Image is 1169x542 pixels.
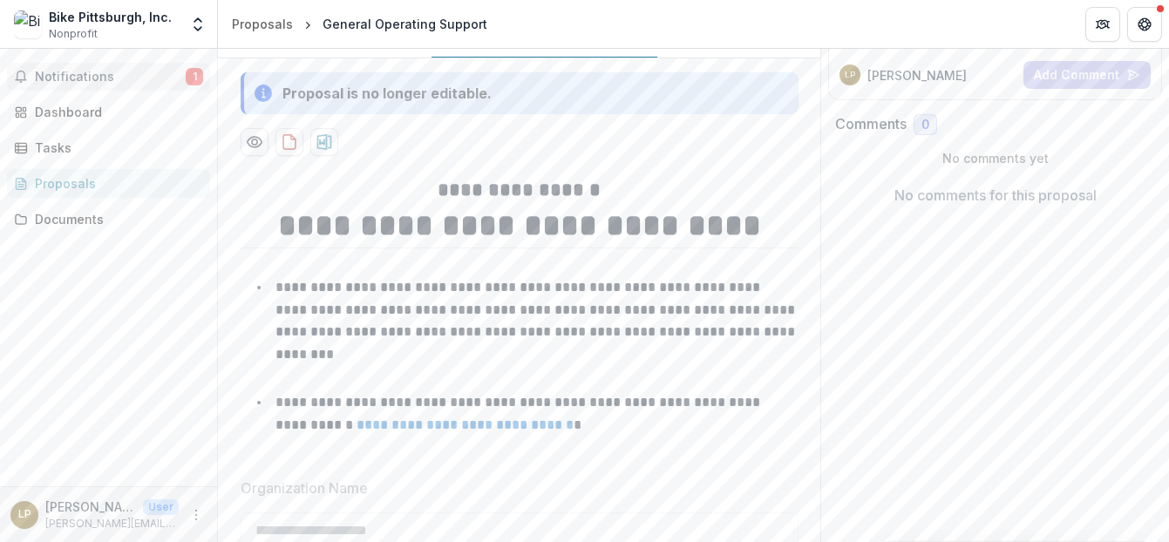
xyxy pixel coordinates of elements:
[1085,7,1120,42] button: Partners
[35,210,196,228] div: Documents
[867,66,967,85] p: [PERSON_NAME]
[186,68,203,85] span: 1
[35,70,186,85] span: Notifications
[35,139,196,157] div: Tasks
[232,15,293,33] div: Proposals
[894,185,1097,206] p: No comments for this proposal
[282,83,492,104] div: Proposal is no longer editable.
[7,169,210,198] a: Proposals
[7,63,210,91] button: Notifications1
[49,8,172,26] div: Bike Pittsburgh, Inc.
[845,71,855,79] div: Laura SanBoeuf Paris
[18,509,31,520] div: Laura SanBoeuf Paris
[186,505,207,525] button: More
[241,128,268,156] button: Preview a25a11ce-7d94-4662-a503-bed37e717e9b-1.pdf
[45,498,136,516] p: [PERSON_NAME] [GEOGRAPHIC_DATA]
[7,133,210,162] a: Tasks
[835,149,1155,167] p: No comments yet
[275,128,303,156] button: download-proposal
[241,478,368,498] p: Organization Name
[143,499,179,515] p: User
[921,118,929,132] span: 0
[45,516,179,532] p: [PERSON_NAME][EMAIL_ADDRESS][DOMAIN_NAME]
[35,103,196,121] div: Dashboard
[310,128,338,156] button: download-proposal
[225,11,300,37] a: Proposals
[323,15,487,33] div: General Operating Support
[225,11,494,37] nav: breadcrumb
[1127,7,1162,42] button: Get Help
[49,26,98,42] span: Nonprofit
[186,7,210,42] button: Open entity switcher
[14,10,42,38] img: Bike Pittsburgh, Inc.
[35,174,196,193] div: Proposals
[7,98,210,126] a: Dashboard
[1023,61,1151,89] button: Add Comment
[835,116,907,132] h2: Comments
[7,205,210,234] a: Documents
